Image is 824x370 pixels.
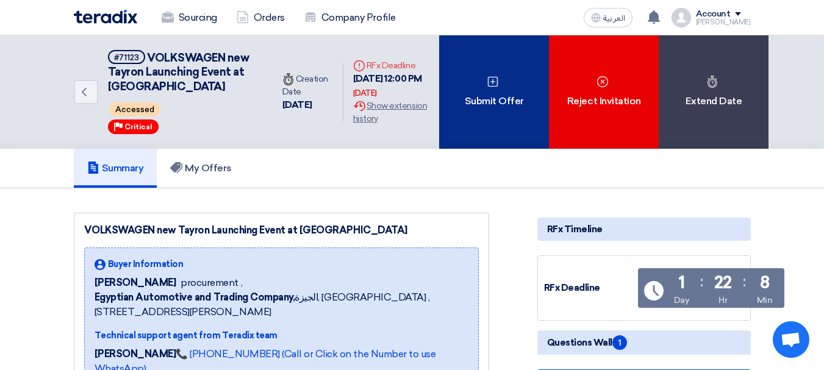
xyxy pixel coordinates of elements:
[108,258,184,271] span: Buyer Information
[696,19,751,26] div: [PERSON_NAME]
[760,274,770,291] div: 8
[659,35,768,149] div: Extend Date
[295,4,406,31] a: Company Profile
[353,99,430,125] div: Show extension history
[700,271,703,293] div: :
[537,218,751,241] div: RFx Timeline
[95,291,295,303] b: Egyptian Automotive and Trading Company,
[95,348,176,360] strong: [PERSON_NAME]
[87,162,144,174] h5: Summary
[114,54,139,62] div: #71123
[603,14,625,23] span: العربية
[95,290,468,319] span: الجيزة, [GEOGRAPHIC_DATA] ,[STREET_ADDRESS][PERSON_NAME]
[674,294,690,307] div: Day
[282,98,333,112] div: [DATE]
[353,59,430,72] div: RFx Deadline
[439,35,549,149] div: Submit Offer
[773,321,809,358] div: Open chat
[124,123,152,131] span: Critical
[678,274,685,291] div: 1
[353,87,377,99] div: [DATE]
[612,335,627,350] span: 1
[353,72,430,99] div: [DATE] 12:00 PM
[95,276,176,290] span: [PERSON_NAME]
[672,8,691,27] img: profile_test.png
[714,274,732,291] div: 22
[227,4,295,31] a: Orders
[282,73,333,98] div: Creation Date
[157,149,245,188] a: My Offers
[743,271,746,293] div: :
[544,281,636,295] div: RFx Deadline
[718,294,727,307] div: Hr
[181,276,242,290] span: procurement ,
[584,8,632,27] button: العربية
[74,10,137,24] img: Teradix logo
[152,4,227,31] a: Sourcing
[74,149,157,188] a: Summary
[757,294,773,307] div: Min
[696,9,731,20] div: Account
[170,162,232,174] h5: My Offers
[108,50,258,94] h5: VOLKSWAGEN new Tayron Launching Event at Azha
[108,51,249,93] span: VOLKSWAGEN new Tayron Launching Event at [GEOGRAPHIC_DATA]
[109,102,160,116] span: Accessed
[84,223,479,238] div: VOLKSWAGEN new Tayron Launching Event at [GEOGRAPHIC_DATA]
[549,35,659,149] div: Reject Invitation
[95,329,468,342] div: Technical support agent from Teradix team
[547,335,627,350] span: Questions Wall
